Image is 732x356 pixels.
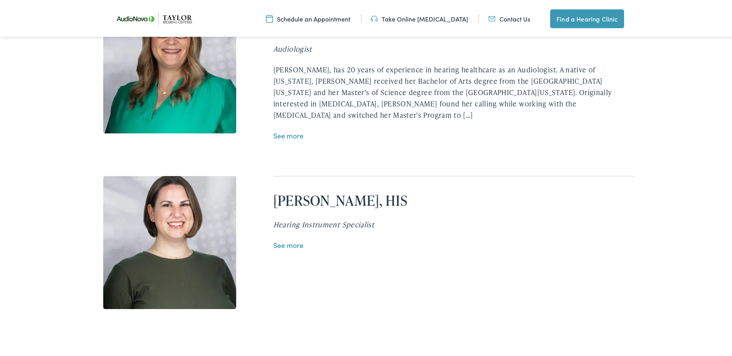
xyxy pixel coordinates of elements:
[266,13,273,22] img: utility icon
[273,129,303,139] a: See more
[273,42,312,52] i: Audiologist
[488,13,530,22] a: Contact Us
[371,13,468,22] a: Take Online [MEDICAL_DATA]
[371,13,378,22] img: utility icon
[103,174,236,307] img: Joanna Sabatini is a hearing instrument specialist at Taylor Hearing Centers in Franklin, TN.
[273,191,635,207] h2: [PERSON_NAME], HIS
[266,13,350,22] a: Schedule an Appointment
[550,8,624,27] a: Find a Hearing Clinic
[273,218,374,228] i: Hearing Instrument Specialist
[273,239,303,248] a: See more
[488,13,495,22] img: utility icon
[273,63,635,119] div: [PERSON_NAME], has 20 years of experience in hearing healthcare as an Audiologist. A native of [U...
